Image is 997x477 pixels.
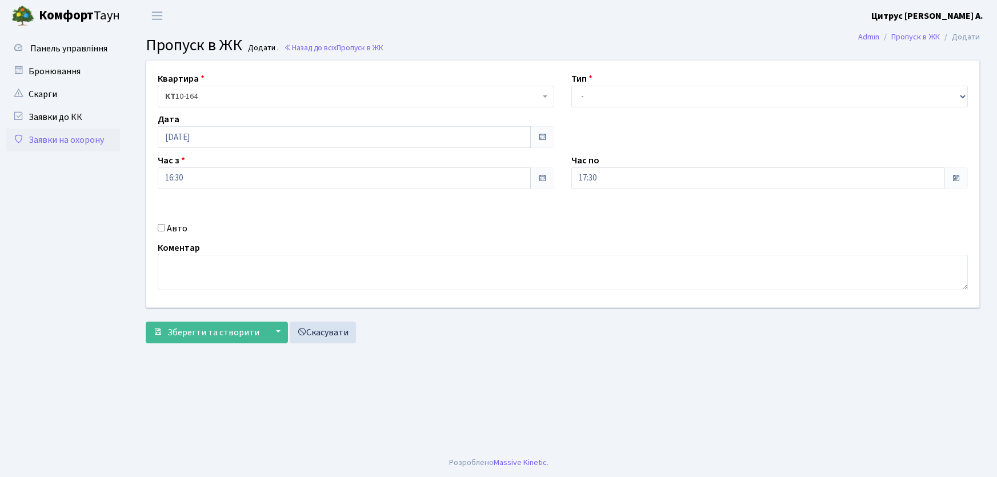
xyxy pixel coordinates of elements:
[167,222,187,235] label: Авто
[494,456,547,468] a: Massive Kinetic
[841,25,997,49] nav: breadcrumb
[158,241,200,255] label: Коментар
[891,31,940,43] a: Пропуск в ЖК
[158,72,205,86] label: Квартира
[871,9,983,23] a: Цитрус [PERSON_NAME] А.
[871,10,983,22] b: Цитрус [PERSON_NAME] А.
[146,34,242,57] span: Пропуск в ЖК
[143,6,171,25] button: Переключити навігацію
[30,42,107,55] span: Панель управління
[6,106,120,129] a: Заявки до КК
[449,456,548,469] div: Розроблено .
[165,91,540,102] span: <b>КТ</b>&nbsp;&nbsp;&nbsp;&nbsp;10-164
[39,6,94,25] b: Комфорт
[940,31,980,43] li: Додати
[158,154,185,167] label: Час з
[6,37,120,60] a: Панель управління
[571,72,592,86] label: Тип
[6,83,120,106] a: Скарги
[158,86,554,107] span: <b>КТ</b>&nbsp;&nbsp;&nbsp;&nbsp;10-164
[6,60,120,83] a: Бронювання
[246,43,279,53] small: Додати .
[165,91,175,102] b: КТ
[337,42,383,53] span: Пропуск в ЖК
[146,322,267,343] button: Зберегти та створити
[158,113,179,126] label: Дата
[167,326,259,339] span: Зберегти та створити
[11,5,34,27] img: logo.png
[284,42,383,53] a: Назад до всіхПропуск в ЖК
[6,129,120,151] a: Заявки на охорону
[39,6,120,26] span: Таун
[571,154,599,167] label: Час по
[290,322,356,343] a: Скасувати
[858,31,879,43] a: Admin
